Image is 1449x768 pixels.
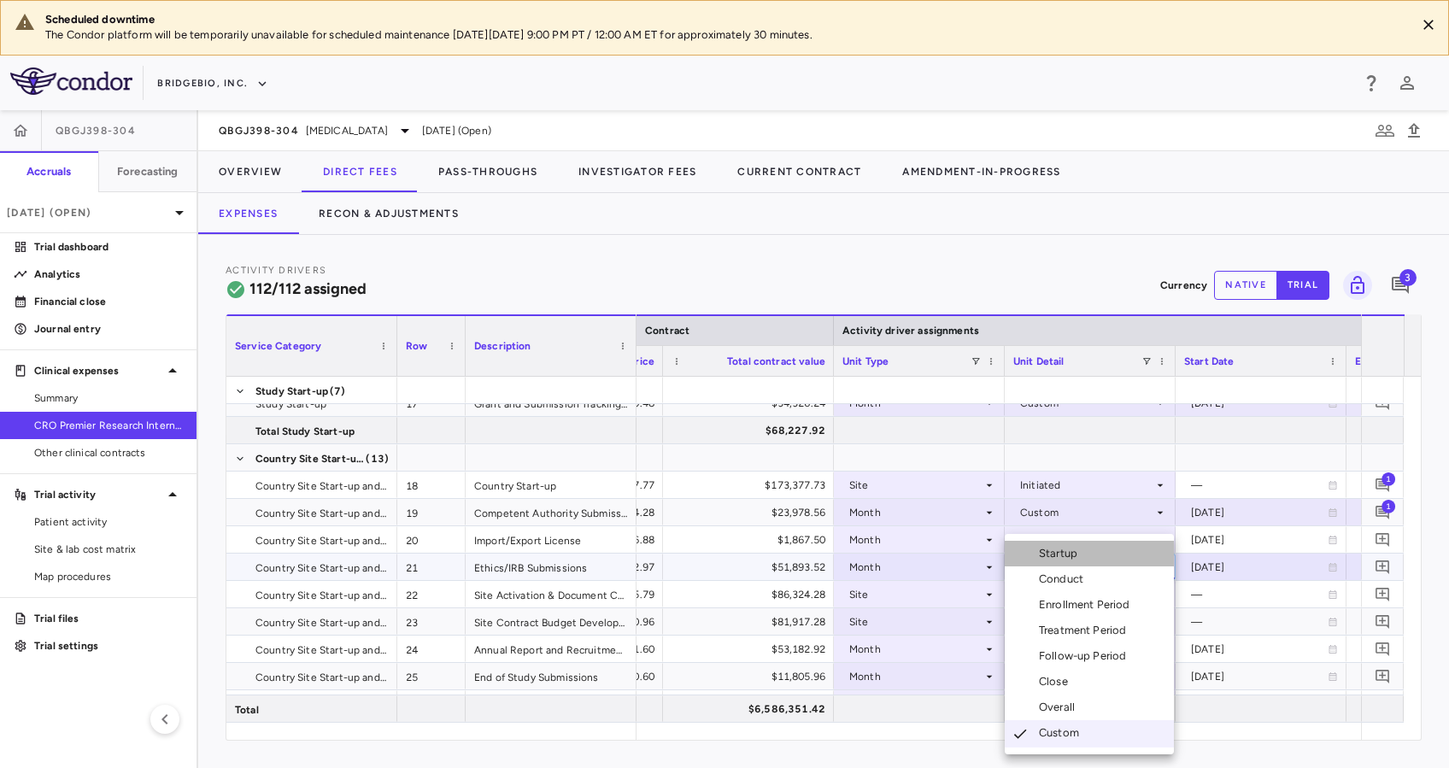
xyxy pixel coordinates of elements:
div: Close [1039,674,1075,689]
div: Treatment Period [1039,623,1133,638]
div: Follow-up Period [1039,648,1133,664]
div: Custom [1039,725,1086,742]
div: Conduct [1039,572,1090,587]
div: Overall [1039,700,1082,715]
div: Startup [1039,546,1084,561]
div: Enrollment Period [1039,597,1137,613]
